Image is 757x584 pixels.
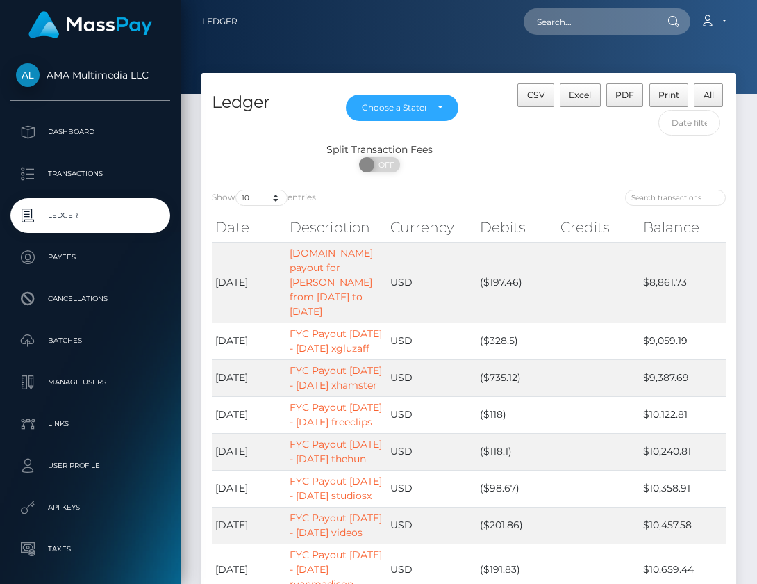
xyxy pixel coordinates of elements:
[387,359,476,396] td: USD
[387,433,476,470] td: USD
[476,396,557,433] td: ($118)
[387,507,476,544] td: USD
[10,323,170,358] a: Batches
[16,455,165,476] p: User Profile
[649,83,689,107] button: Print
[10,282,170,316] a: Cancellations
[16,289,165,309] p: Cancellations
[387,470,476,507] td: USD
[16,247,165,268] p: Payees
[640,507,726,544] td: $10,457.58
[640,213,726,241] th: Balance
[476,507,557,544] td: ($201.86)
[387,213,476,241] th: Currency
[476,323,557,359] td: ($328.5)
[212,190,316,206] label: Show entries
[476,433,557,470] td: ($118.1)
[290,512,382,539] a: FYC Payout [DATE] - [DATE] videos
[10,407,170,441] a: Links
[640,323,726,359] td: $9,059.19
[212,470,286,507] td: [DATE]
[362,102,427,113] div: Choose a Statement
[10,448,170,483] a: User Profile
[387,323,476,359] td: USD
[16,414,165,435] p: Links
[290,401,382,428] a: FYC Payout [DATE] - [DATE] freeclips
[212,433,286,470] td: [DATE]
[10,198,170,233] a: Ledger
[286,213,386,241] th: Description
[640,242,726,323] td: $8,861.73
[235,190,288,206] select: Showentries
[615,90,634,100] span: PDF
[212,396,286,433] td: [DATE]
[476,359,557,396] td: ($735.12)
[212,213,286,241] th: Date
[524,8,654,35] input: Search...
[476,213,557,241] th: Debits
[290,327,382,355] a: FYC Payout [DATE] - [DATE] xgluzaff
[290,364,382,391] a: FYC Payout [DATE] - [DATE] xhamster
[476,242,557,323] td: ($197.46)
[10,115,170,149] a: Dashboard
[16,497,165,518] p: API Keys
[10,532,170,567] a: Taxes
[387,396,476,433] td: USD
[658,90,679,100] span: Print
[557,213,640,241] th: Credits
[704,90,714,100] span: All
[212,359,286,396] td: [DATE]
[16,205,165,226] p: Ledger
[202,7,238,36] a: Ledger
[290,438,382,465] a: FYC Payout [DATE] - [DATE] thehun
[640,470,726,507] td: $10,358.91
[16,539,165,560] p: Taxes
[606,83,644,107] button: PDF
[387,242,476,323] td: USD
[290,247,373,318] a: [DOMAIN_NAME] payout for [PERSON_NAME] from [DATE] to [DATE]
[10,156,170,191] a: Transactions
[658,110,720,136] input: Date filter
[16,63,40,87] img: AMA Multimedia LLC
[10,69,170,81] span: AMA Multimedia LLC
[290,475,382,502] a: FYC Payout [DATE] - [DATE] studiosx
[476,470,557,507] td: ($98.67)
[640,359,726,396] td: $9,387.69
[694,83,723,107] button: All
[16,372,165,393] p: Manage Users
[560,83,601,107] button: Excel
[625,190,726,206] input: Search transactions
[10,240,170,275] a: Payees
[28,11,152,38] img: MassPay Logo
[517,83,554,107] button: CSV
[640,433,726,470] td: $10,240.81
[16,163,165,184] p: Transactions
[212,323,286,359] td: [DATE]
[569,90,591,100] span: Excel
[16,122,165,143] p: Dashboard
[367,157,401,172] span: OFF
[212,507,286,544] td: [DATE]
[201,143,558,157] div: Split Transaction Fees
[346,95,459,121] button: Choose a Statement
[16,330,165,351] p: Batches
[527,90,545,100] span: CSV
[212,90,325,115] h4: Ledger
[10,490,170,525] a: API Keys
[640,396,726,433] td: $10,122.81
[10,365,170,400] a: Manage Users
[212,242,286,323] td: [DATE]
